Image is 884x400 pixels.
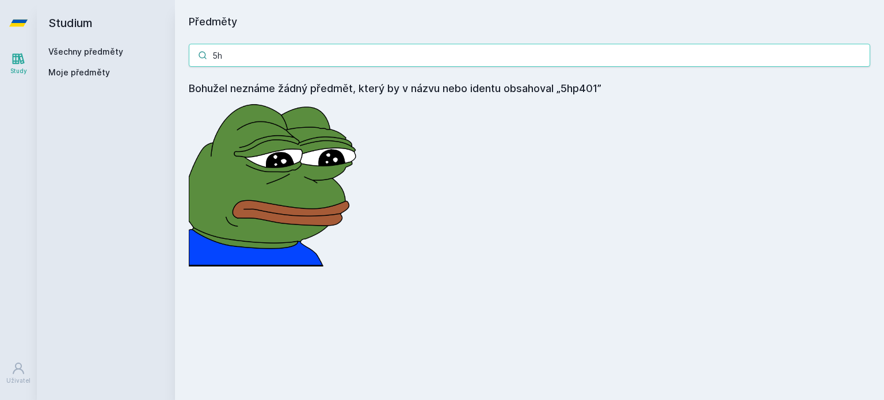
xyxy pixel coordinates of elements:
a: Uživatel [2,356,35,391]
h1: Předměty [189,14,870,30]
a: Study [2,46,35,81]
div: Uživatel [6,376,31,385]
div: Study [10,67,27,75]
img: error_picture.png [189,97,361,266]
a: Všechny předměty [48,47,123,56]
h4: Bohužel neznáme žádný předmět, který by v názvu nebo identu obsahoval „5hp401” [189,81,870,97]
span: Moje předměty [48,67,110,78]
input: Název nebo ident předmětu… [189,44,870,67]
